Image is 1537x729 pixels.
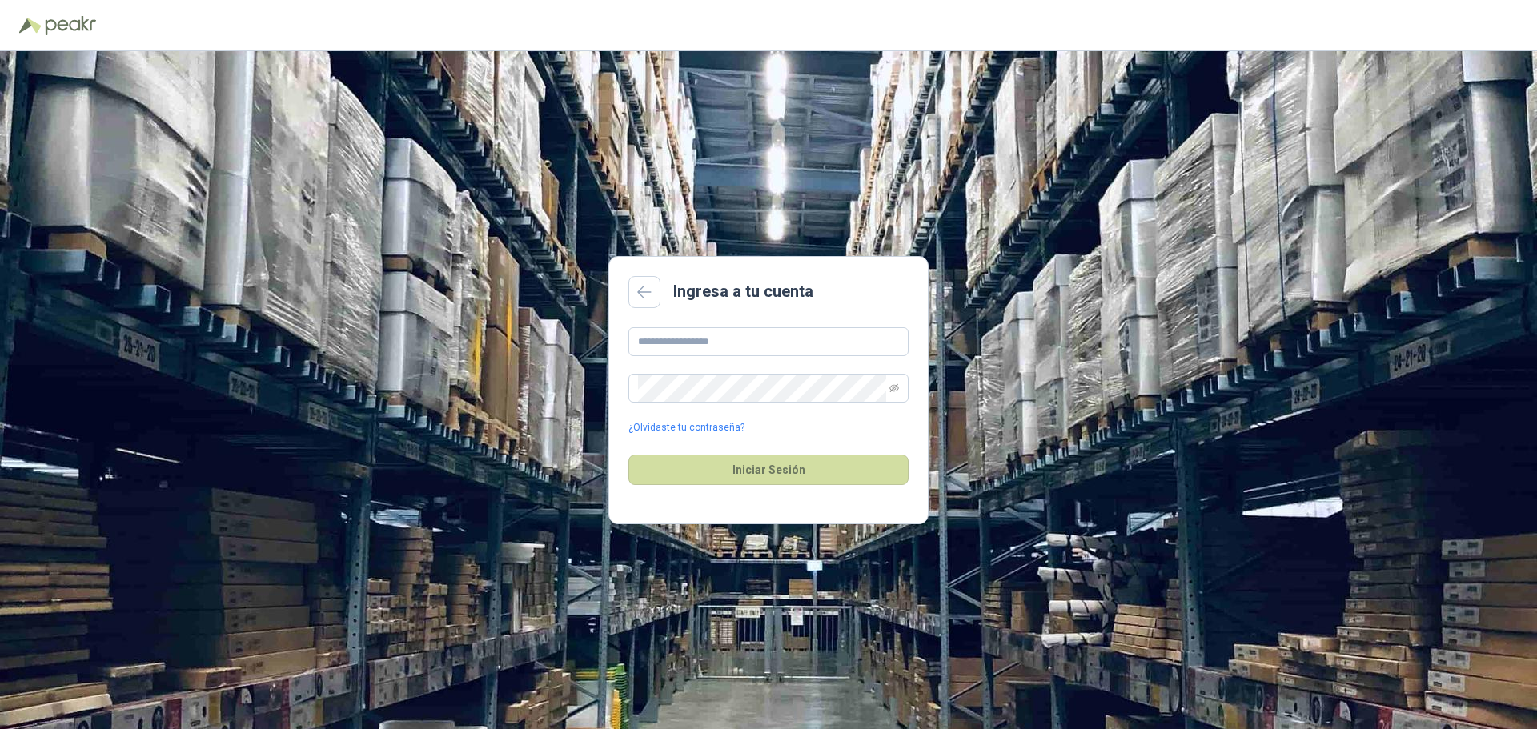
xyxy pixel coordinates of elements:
h2: Ingresa a tu cuenta [673,279,813,304]
img: Logo [19,18,42,34]
img: Peakr [45,16,96,35]
button: Iniciar Sesión [628,455,909,485]
span: eye-invisible [889,383,899,393]
a: ¿Olvidaste tu contraseña? [628,420,744,435]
